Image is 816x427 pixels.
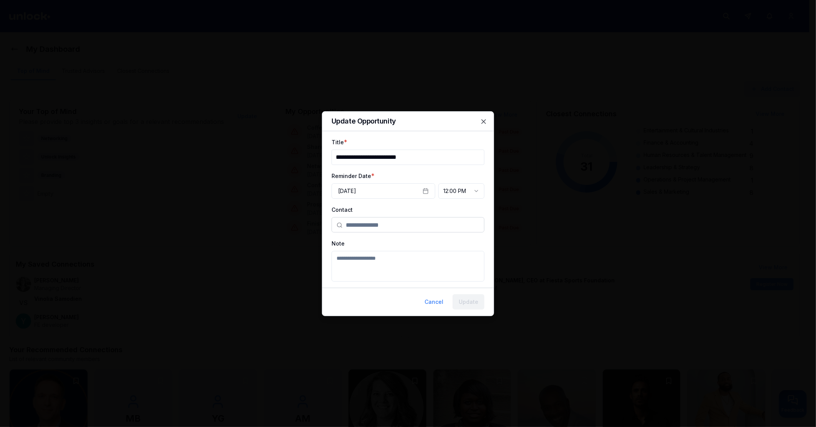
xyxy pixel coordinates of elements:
[332,173,371,179] label: Reminder Date
[332,240,345,247] label: Note
[418,294,449,310] button: Cancel
[332,139,344,145] label: Title
[332,118,484,125] h2: Update Opportunity
[332,183,435,199] button: [DATE]
[332,206,353,213] label: Contact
